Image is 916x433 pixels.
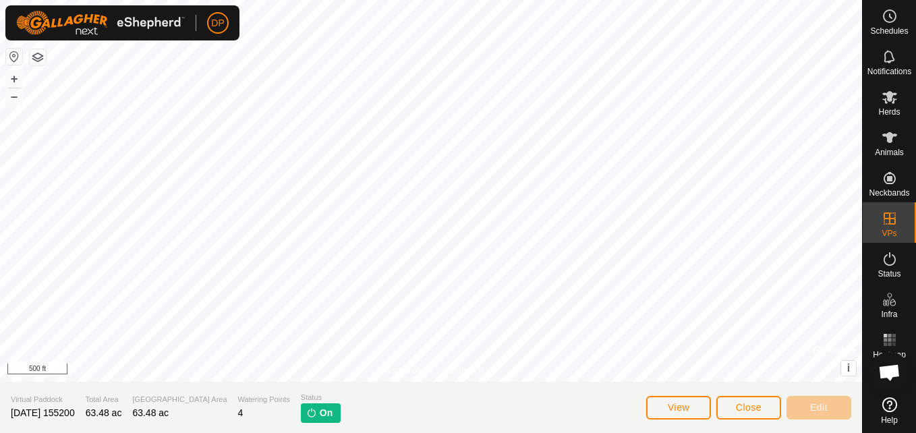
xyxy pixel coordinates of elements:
span: Infra [881,310,897,318]
span: Schedules [870,27,908,35]
span: Close [736,402,762,413]
img: turn-on [306,407,317,418]
span: [GEOGRAPHIC_DATA] Area [132,394,227,405]
span: Herds [878,108,900,116]
span: Status [878,270,900,278]
span: DP [211,16,224,30]
span: Notifications [867,67,911,76]
button: i [841,361,856,376]
span: i [847,362,850,374]
span: Help [881,416,898,424]
span: Animals [875,148,904,156]
span: Total Area [86,394,122,405]
a: Contact Us [445,364,484,376]
span: Virtual Paddock [11,394,75,405]
span: Heatmap [873,351,906,359]
span: Status [301,392,341,403]
span: On [320,406,333,420]
span: VPs [882,229,896,237]
span: 4 [238,407,244,418]
span: View [668,402,689,413]
a: Privacy Policy [378,364,428,376]
a: Open chat [869,352,910,393]
span: 63.48 ac [132,407,169,418]
span: Edit [810,402,828,413]
span: Watering Points [238,394,290,405]
a: Help [863,392,916,430]
button: Reset Map [6,49,22,65]
button: Close [716,396,781,420]
button: Edit [786,396,851,420]
button: View [646,396,711,420]
span: 63.48 ac [86,407,122,418]
button: – [6,88,22,105]
img: Gallagher Logo [16,11,185,35]
span: [DATE] 155200 [11,407,75,418]
button: + [6,71,22,87]
span: Neckbands [869,189,909,197]
button: Map Layers [30,49,46,65]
